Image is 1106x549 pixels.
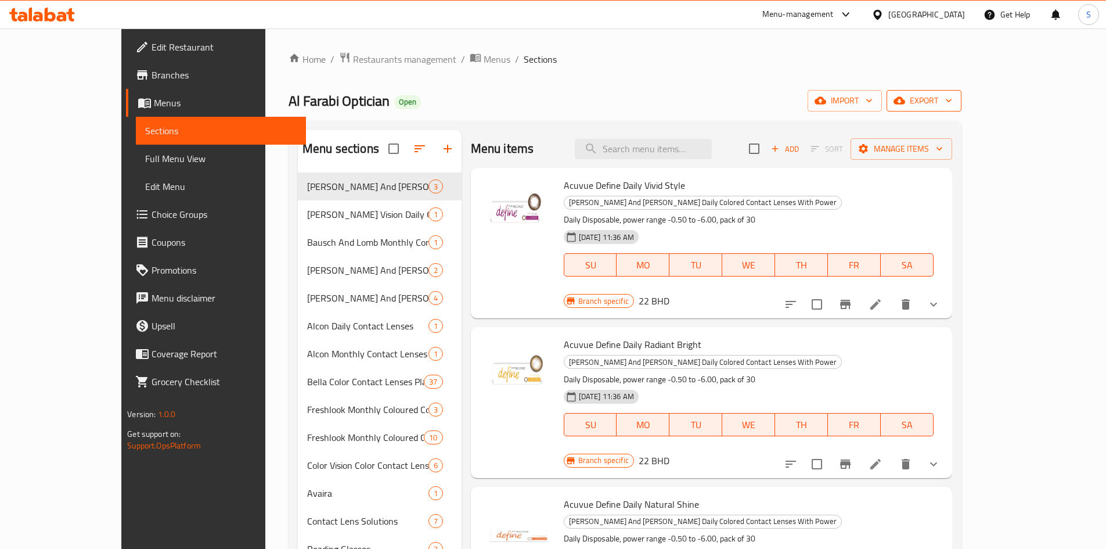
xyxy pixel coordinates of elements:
[424,430,442,444] div: items
[145,124,297,138] span: Sections
[126,228,306,256] a: Coupons
[569,417,613,433] span: SU
[307,430,424,444] span: Freshlook Monthly Coloured Contact Lenses Plano
[429,460,442,471] span: 6
[298,256,462,284] div: [PERSON_NAME] And [PERSON_NAME] Monthly Contact Lenses2
[817,94,873,108] span: import
[298,507,462,535] div: Contact Lens Solutions7
[145,152,297,166] span: Full Menu View
[524,52,557,66] span: Sections
[429,237,442,248] span: 1
[574,232,639,243] span: [DATE] 11:36 AM
[639,293,669,309] h6: 22 BHD
[126,256,306,284] a: Promotions
[780,257,823,274] span: TH
[775,413,828,436] button: TH
[621,417,665,433] span: MO
[574,296,633,307] span: Branch specific
[564,413,617,436] button: SU
[307,403,428,417] span: Freshlook Monthly Coloured Contact Lenses With Power
[289,52,326,66] a: Home
[307,207,428,221] span: [PERSON_NAME] Vision Daily Contact Lenses
[896,94,952,108] span: export
[298,312,462,340] div: Alcon Daily Contact Lenses1
[127,407,156,422] span: Version:
[860,142,943,156] span: Manage items
[424,376,442,387] span: 37
[804,140,851,158] span: Select section first
[881,413,934,436] button: SA
[434,135,462,163] button: Add section
[428,514,443,528] div: items
[428,486,443,500] div: items
[381,137,406,161] span: Select all sections
[831,450,859,478] button: Branch-specific-item
[564,372,934,387] p: Daily Disposable, power range -0.50 to -6.00, pack of 30
[564,532,934,546] p: Daily Disposable, power range -0.50 to -6.00, pack of 30
[307,180,428,193] div: Johnson And Johnson Daily Colored Contact Lenses With Power
[480,336,554,411] img: Acuvue Define Daily Radiant Bright
[289,88,390,114] span: Al Farabi Optician
[289,52,961,67] nav: breadcrumb
[805,292,829,317] span: Select to update
[152,263,297,277] span: Promotions
[564,515,841,528] span: [PERSON_NAME] And [PERSON_NAME] Daily Colored Contact Lenses With Power
[429,516,442,527] span: 7
[428,180,443,193] div: items
[136,145,306,173] a: Full Menu View
[927,297,941,311] svg: Show Choices
[152,347,297,361] span: Coverage Report
[307,207,428,221] div: Cooper Vision Daily Contact Lenses
[298,340,462,368] div: Alcon Monthly Contact Lenses1
[298,451,462,479] div: Color Vision Color Contact Lenses Plano6
[777,290,805,318] button: sort-choices
[429,404,442,415] span: 3
[394,97,421,107] span: Open
[885,417,929,433] span: SA
[461,52,465,66] li: /
[769,142,801,156] span: Add
[569,257,613,274] span: SU
[152,40,297,54] span: Edit Restaurant
[298,200,462,228] div: [PERSON_NAME] Vision Daily Contact Lenses1
[298,173,462,200] div: [PERSON_NAME] And [PERSON_NAME] Daily Colored Contact Lenses With Power3
[888,8,965,21] div: [GEOGRAPHIC_DATA]
[126,89,306,117] a: Menus
[152,375,297,389] span: Grocery Checklist
[574,455,633,466] span: Branch specific
[927,457,941,471] svg: Show Choices
[429,488,442,499] span: 1
[617,413,669,436] button: MO
[307,263,428,277] div: Johnson And Johnson Monthly Contact Lenses
[828,413,881,436] button: FR
[669,413,722,436] button: TU
[152,291,297,305] span: Menu disclaimer
[869,297,882,311] a: Edit menu item
[674,257,718,274] span: TU
[669,253,722,277] button: TU
[428,263,443,277] div: items
[298,424,462,451] div: Freshlook Monthly Coloured Contact Lenses Plano10
[471,140,534,157] h2: Menu items
[136,117,306,145] a: Sections
[428,319,443,333] div: items
[429,265,442,276] span: 2
[429,293,442,304] span: 4
[298,396,462,424] div: Freshlook Monthly Coloured Contact Lenses With Power3
[881,253,934,277] button: SA
[766,140,804,158] button: Add
[722,253,775,277] button: WE
[307,235,428,249] div: Bausch And Lomb Monthly Contact Lenses
[892,450,920,478] button: delete
[145,180,297,193] span: Edit Menu
[805,452,829,476] span: Select to update
[775,253,828,277] button: TH
[920,450,948,478] button: show more
[152,319,297,333] span: Upsell
[564,177,685,194] span: Acuvue Define Daily Vivid Style
[574,391,639,402] span: [DATE] 11:36 AM
[564,356,841,369] span: [PERSON_NAME] And [PERSON_NAME] Daily Colored Contact Lenses With Power
[307,319,428,333] span: Alcon Daily Contact Lenses
[307,291,428,305] span: [PERSON_NAME] And [PERSON_NAME] Daily Contact Lenses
